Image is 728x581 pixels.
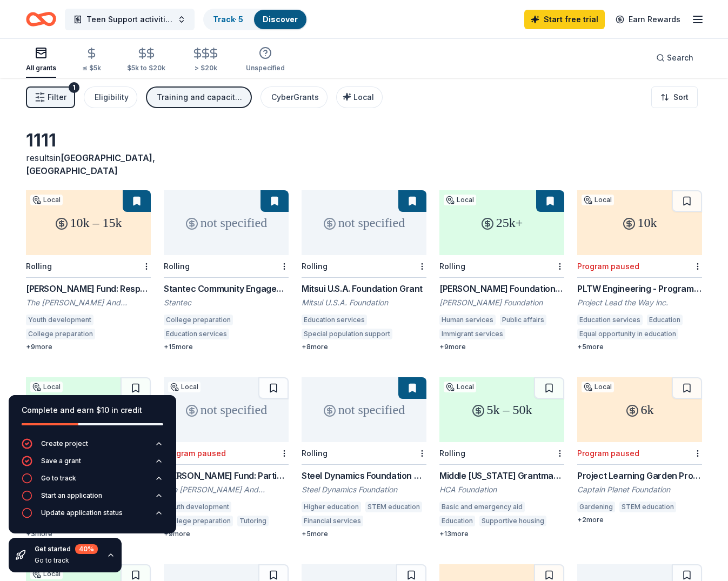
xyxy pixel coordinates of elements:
[302,315,367,325] div: Education services
[582,195,614,205] div: Local
[673,91,689,104] span: Sort
[164,377,289,442] div: not specified
[164,329,229,339] div: Education services
[444,382,476,392] div: Local
[26,190,151,351] a: 10k – 15kLocalRolling[PERSON_NAME] Fund: Responsive GrantsThe [PERSON_NAME] And [PERSON_NAME] Fun...
[84,86,137,108] button: Eligibility
[26,86,75,108] button: Filter1
[75,544,98,554] div: 40 %
[164,343,289,351] div: + 15 more
[26,6,56,32] a: Home
[577,262,639,271] div: Program paused
[365,502,422,512] div: STEM education
[577,190,702,255] div: 10k
[22,456,163,473] button: Save a grant
[479,516,546,526] div: Supportive housing
[26,377,151,442] div: 30k
[41,509,123,517] div: Update application status
[191,64,220,72] div: > $20k
[302,329,392,339] div: Special population support
[22,438,163,456] button: Create project
[577,315,643,325] div: Education services
[164,297,289,308] div: Stantec
[69,82,79,93] div: 1
[439,449,465,458] div: Rolling
[41,474,76,483] div: Go to track
[41,457,81,465] div: Save a grant
[524,10,605,29] a: Start free trial
[577,449,639,458] div: Program paused
[439,190,564,255] div: 25k+
[577,329,678,339] div: Equal opportunity in education
[647,47,702,69] button: Search
[30,382,63,392] div: Local
[439,262,465,271] div: Rolling
[213,15,243,24] a: Track· 5
[164,449,226,458] div: Program paused
[26,282,151,295] div: [PERSON_NAME] Fund: Responsive Grants
[263,15,298,24] a: Discover
[191,43,220,78] button: > $20k
[237,516,269,526] div: Tutoring
[261,86,328,108] button: CyberGrants
[302,516,363,526] div: Financial services
[336,86,383,108] button: Local
[22,490,163,507] button: Start an application
[26,151,151,177] div: results
[164,530,289,538] div: + 9 more
[157,91,243,104] div: Training and capacity building, Conference, Fellowship, Scholarship, Projects & programming
[26,152,155,176] span: [GEOGRAPHIC_DATA], [GEOGRAPHIC_DATA]
[26,262,52,271] div: Rolling
[302,484,426,495] div: Steel Dynamics Foundation
[26,152,155,176] span: in
[302,449,328,458] div: Rolling
[164,377,289,538] a: not specifiedLocalProgram paused[PERSON_NAME] Fund: Participatory GrantsThe [PERSON_NAME] And [PE...
[26,315,93,325] div: Youth development
[609,10,687,29] a: Earn Rewards
[444,195,476,205] div: Local
[439,377,564,442] div: 5k – 50k
[26,64,56,72] div: All grants
[577,502,615,512] div: Gardening
[439,377,564,538] a: 5k – 50kLocalRollingMiddle [US_STATE] GrantmakingHCA FoundationBasic and emergency aidEducationSu...
[439,530,564,538] div: + 13 more
[30,195,63,205] div: Local
[65,9,195,30] button: Teen Support activities, leadership training, positive encouragement
[26,343,151,351] div: + 9 more
[26,297,151,308] div: The [PERSON_NAME] And [PERSON_NAME] Fund Inc
[302,297,426,308] div: Mitsui U.S.A. Foundation
[26,377,151,538] a: 30kLocalProgram pausedPLTW Engineering - New Program (Caterpillar Foundation)Project Lead the Way...
[22,473,163,490] button: Go to track
[41,491,102,500] div: Start an application
[22,507,163,525] button: Update application status
[439,343,564,351] div: + 9 more
[439,502,525,512] div: Basic and emergency aid
[82,43,101,78] button: ≤ $5k
[82,64,101,72] div: ≤ $5k
[26,329,95,339] div: College preparation
[86,13,173,26] span: Teen Support activities, leadership training, positive encouragement
[164,502,231,512] div: Youth development
[164,516,233,526] div: College preparation
[35,544,98,554] div: Get started
[302,190,426,255] div: not specified
[26,190,151,255] div: 10k – 15k
[577,377,702,524] a: 6kLocalProgram pausedProject Learning Garden ProgramCaptain Planet FoundationGardeningSTEM educat...
[302,262,328,271] div: Rolling
[146,86,252,108] button: Training and capacity building, Conference, Fellowship, Scholarship, Projects & programming
[651,86,698,108] button: Sort
[577,377,702,442] div: 6k
[302,377,426,538] a: not specifiedRollingSteel Dynamics Foundation GrantSteel Dynamics FoundationHigher educationSTEM ...
[35,556,98,565] div: Go to track
[164,315,233,325] div: College preparation
[353,92,374,102] span: Local
[439,329,505,339] div: Immigrant services
[439,297,564,308] div: [PERSON_NAME] Foundation
[439,315,496,325] div: Human services
[168,382,201,392] div: Local
[302,190,426,351] a: not specifiedRollingMitsui U.S.A. Foundation GrantMitsui U.S.A. FoundationEducation servicesSpeci...
[48,91,66,104] span: Filter
[577,469,702,482] div: Project Learning Garden Program
[271,91,319,104] div: CyberGrants
[302,502,361,512] div: Higher education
